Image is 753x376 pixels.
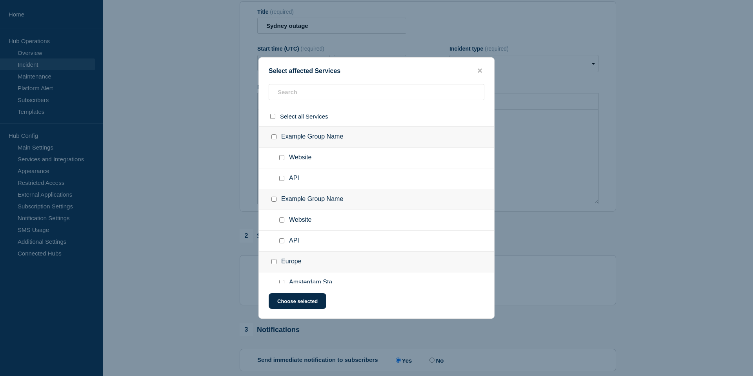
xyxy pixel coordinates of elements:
[269,84,484,100] input: Search
[475,67,484,75] button: close button
[271,259,276,264] input: Europe checkbox
[259,126,494,148] div: Example Group Name
[271,134,276,139] input: Example Group Name checkbox
[259,67,494,75] div: Select affected Services
[279,238,284,243] input: API checkbox
[259,189,494,210] div: Example Group Name
[271,197,276,202] input: Example Group Name checkbox
[279,217,284,223] input: Website checkbox
[270,114,275,119] input: select all checkbox
[289,216,312,224] span: Website
[279,155,284,160] input: Website checkbox
[279,280,284,285] input: Amsterdam Sta checkbox
[279,176,284,181] input: API checkbox
[269,293,326,309] button: Choose selected
[289,175,299,183] span: API
[259,252,494,272] div: Europe
[289,237,299,245] span: API
[289,154,312,162] span: Website
[280,113,328,120] span: Select all Services
[289,279,332,287] span: Amsterdam Sta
